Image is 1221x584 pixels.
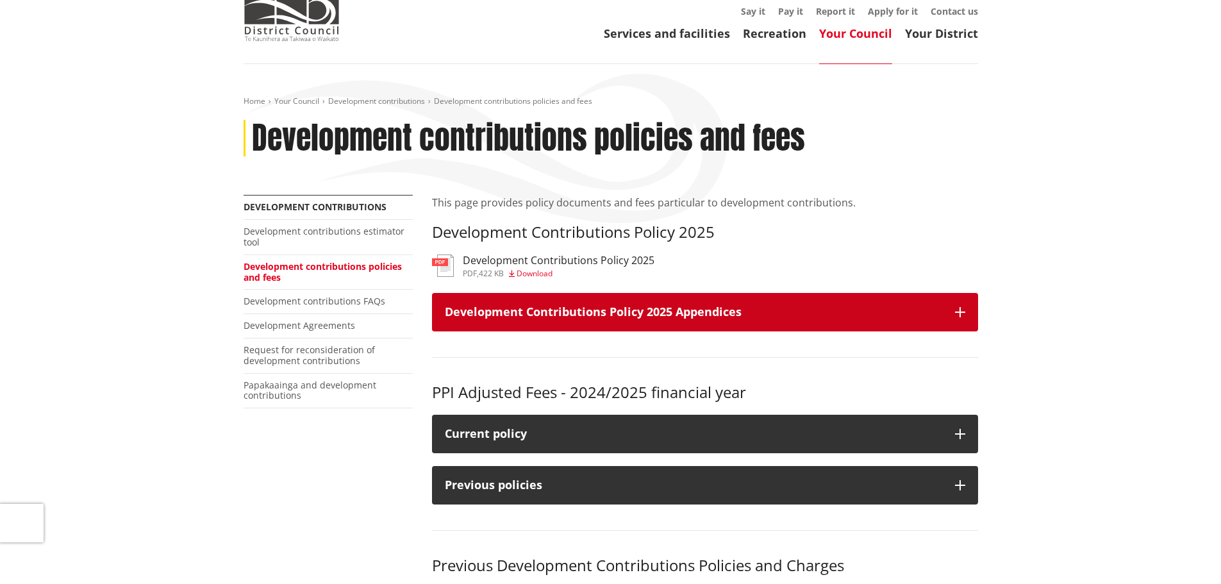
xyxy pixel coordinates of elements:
a: Development contributions [244,201,386,213]
button: Current policy [432,415,978,453]
div: , [463,270,654,278]
button: Development Contributions Policy 2025 Appendices [432,293,978,331]
button: Previous policies [432,466,978,505]
a: Say it [741,5,765,17]
a: Development Contributions Policy 2025 pdf,422 KB Download [432,254,654,278]
a: Your District [905,26,978,41]
a: Development contributions estimator tool [244,225,404,248]
a: Your Council [274,96,319,106]
a: Development contributions [328,96,425,106]
a: Recreation [743,26,806,41]
a: Services and facilities [604,26,730,41]
nav: breadcrumb [244,96,978,107]
h3: Development Contributions Policy 2025 Appendices [445,306,942,319]
a: Report it [816,5,855,17]
h3: Previous Development Contributions Policies and Charges [432,556,978,575]
h3: PPI Adjusted Fees - 2024/2025 financial year [432,383,978,402]
a: Contact us [931,5,978,17]
a: Home [244,96,265,106]
h3: Development Contributions Policy 2025 [432,223,978,242]
a: Development contributions policies and fees [244,260,402,283]
a: Request for reconsideration of development contributions [244,344,375,367]
h3: Development Contributions Policy 2025 [463,254,654,267]
img: document-pdf.svg [432,254,454,277]
a: Development Agreements [244,319,355,331]
a: Apply for it [868,5,918,17]
span: Download [517,268,552,279]
span: Development contributions policies and fees [434,96,592,106]
h1: Development contributions policies and fees [252,120,805,157]
iframe: Messenger Launcher [1162,530,1208,576]
p: This page provides policy documents and fees particular to development contributions. [432,195,978,210]
div: Current policy [445,428,942,440]
span: 422 KB [479,268,504,279]
div: Previous policies [445,479,942,492]
a: Development contributions FAQs [244,295,385,307]
a: Papakaainga and development contributions [244,379,376,402]
span: pdf [463,268,477,279]
a: Your Council [819,26,892,41]
a: Pay it [778,5,803,17]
